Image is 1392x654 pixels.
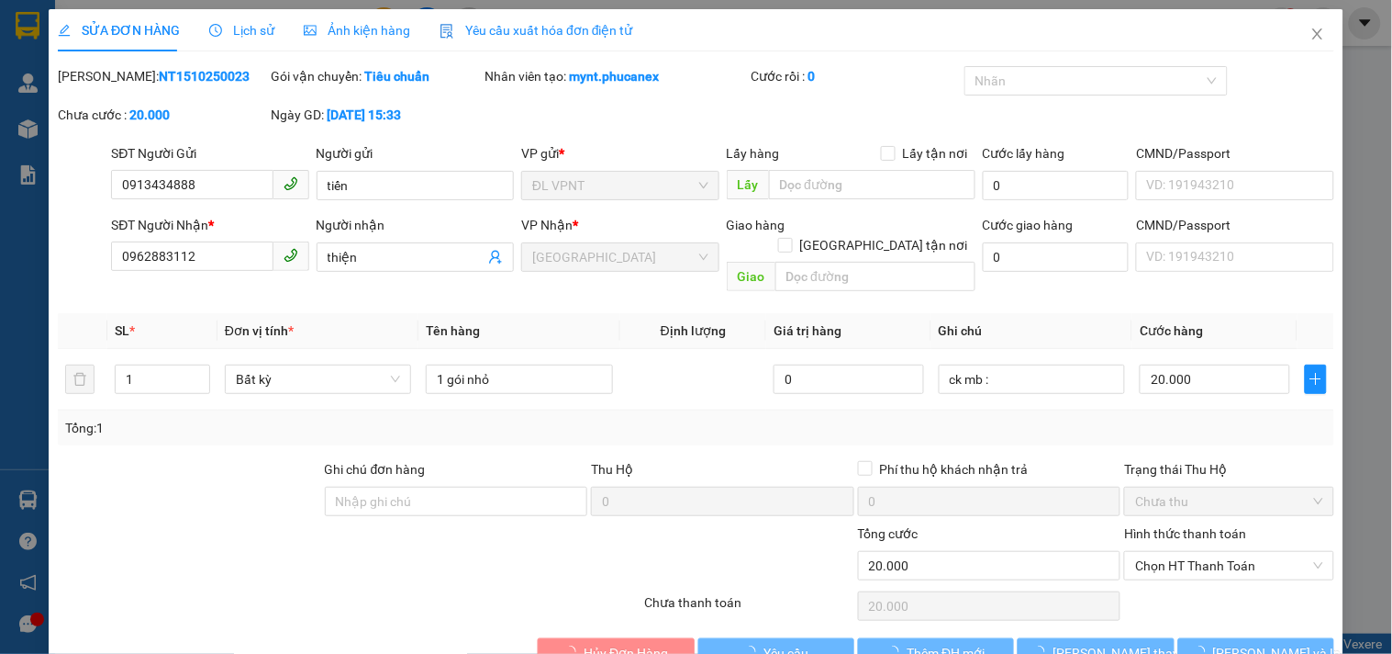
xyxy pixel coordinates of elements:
[1135,488,1322,515] span: Chưa thu
[58,105,267,125] div: Chưa cước :
[1310,27,1325,41] span: close
[23,118,95,237] b: Phúc An Express
[304,23,410,38] span: Ảnh kiện hàng
[65,418,539,438] div: Tổng: 1
[365,69,430,84] b: Tiêu chuẩn
[896,143,975,163] span: Lấy tận nơi
[931,313,1132,349] th: Ghi chú
[199,23,243,67] img: logo.jpg
[727,170,769,199] span: Lấy
[284,176,298,191] span: phone
[873,459,1036,479] span: Phí thu hộ khách nhận trả
[1305,365,1327,394] button: plus
[129,107,170,122] b: 20.000
[521,218,573,232] span: VP Nhận
[727,218,785,232] span: Giao hàng
[1136,215,1333,235] div: CMND/Passport
[1306,372,1326,387] span: plus
[304,24,317,37] span: picture
[225,323,294,338] span: Đơn vị tính
[328,107,402,122] b: [DATE] 15:33
[983,171,1130,200] input: Cước lấy hàng
[793,235,975,255] span: [GEOGRAPHIC_DATA] tận nơi
[115,323,129,338] span: SL
[440,24,454,39] img: icon
[661,323,726,338] span: Định lượng
[325,462,426,477] label: Ghi chú đơn hàng
[65,365,95,394] button: delete
[983,146,1065,161] label: Cước lấy hàng
[727,146,780,161] span: Lấy hàng
[532,172,707,199] span: ĐL VPNT
[983,218,1074,232] label: Cước giao hàng
[775,262,975,291] input: Dọc đường
[426,365,612,394] input: VD: Bàn, Ghế
[532,243,707,271] span: ĐL Quận 1
[284,248,298,263] span: phone
[154,70,252,85] b: [DOMAIN_NAME]
[1135,552,1322,580] span: Chọn HT Thanh Toán
[440,23,633,38] span: Yêu cầu xuất hóa đơn điện tử
[569,69,659,84] b: mynt.phucanex
[317,215,514,235] div: Người nhận
[325,487,588,516] input: Ghi chú đơn hàng
[774,323,841,338] span: Giá trị hàng
[1292,9,1343,61] button: Close
[317,143,514,163] div: Người gửi
[983,242,1130,272] input: Cước giao hàng
[808,69,816,84] b: 0
[272,105,481,125] div: Ngày GD:
[484,66,748,86] div: Nhân viên tạo:
[209,23,274,38] span: Lịch sử
[272,66,481,86] div: Gói vận chuyển:
[727,262,775,291] span: Giao
[1124,459,1333,479] div: Trạng thái Thu Hộ
[58,66,267,86] div: [PERSON_NAME]:
[58,23,180,38] span: SỬA ĐƠN HÀNG
[752,66,961,86] div: Cước rồi :
[159,69,250,84] b: NT1510250023
[58,24,71,37] span: edit
[1140,323,1203,338] span: Cước hàng
[236,366,400,393] span: Bất kỳ
[591,462,633,477] span: Thu Hộ
[113,27,182,113] b: Gửi khách hàng
[1124,526,1246,541] label: Hình thức thanh toán
[23,23,115,115] img: logo.jpg
[642,592,855,625] div: Chưa thanh toán
[111,215,308,235] div: SĐT Người Nhận
[769,170,975,199] input: Dọc đường
[154,87,252,110] li: (c) 2017
[521,143,718,163] div: VP gửi
[1136,143,1333,163] div: CMND/Passport
[426,323,480,338] span: Tên hàng
[488,250,503,265] span: user-add
[209,24,222,37] span: clock-circle
[858,526,919,541] span: Tổng cước
[939,365,1125,394] input: Ghi Chú
[111,143,308,163] div: SĐT Người Gửi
